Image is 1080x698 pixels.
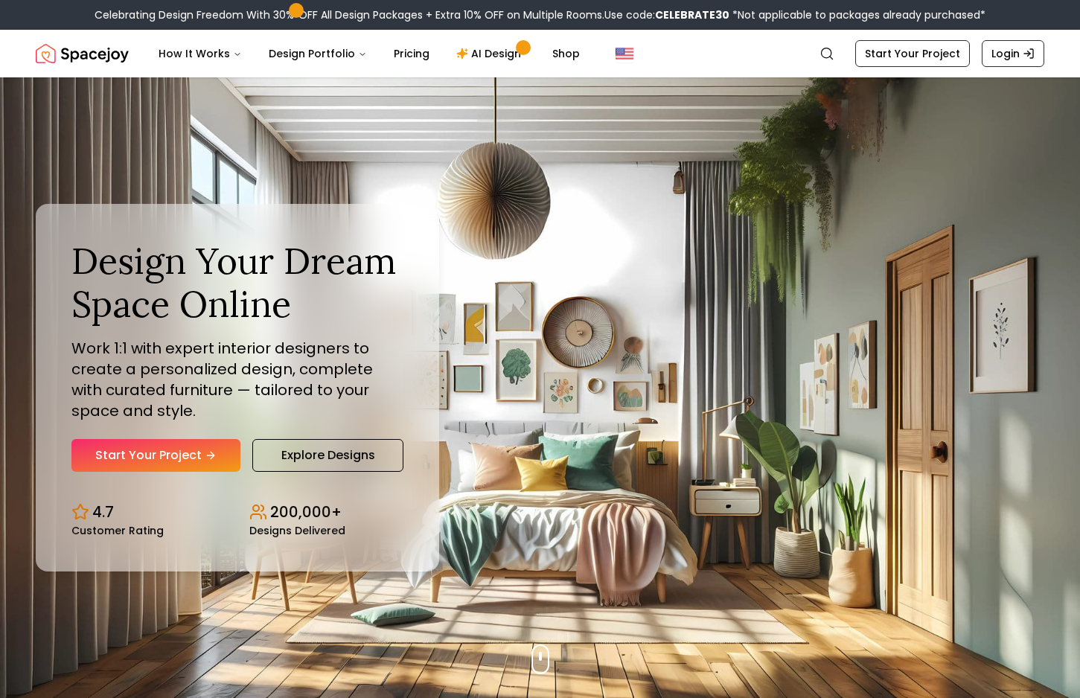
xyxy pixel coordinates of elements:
[147,39,254,68] button: How It Works
[604,7,729,22] span: Use code:
[382,39,441,68] a: Pricing
[982,40,1044,67] a: Login
[147,39,592,68] nav: Main
[36,30,1044,77] nav: Global
[444,39,537,68] a: AI Design
[616,45,633,63] img: United States
[36,39,129,68] a: Spacejoy
[729,7,985,22] span: *Not applicable to packages already purchased*
[71,525,164,536] small: Customer Rating
[855,40,970,67] a: Start Your Project
[92,502,114,522] p: 4.7
[270,502,342,522] p: 200,000+
[252,439,403,472] a: Explore Designs
[36,39,129,68] img: Spacejoy Logo
[71,490,403,536] div: Design stats
[655,7,729,22] b: CELEBRATE30
[540,39,592,68] a: Shop
[71,338,403,421] p: Work 1:1 with expert interior designers to create a personalized design, complete with curated fu...
[249,525,345,536] small: Designs Delivered
[257,39,379,68] button: Design Portfolio
[71,439,240,472] a: Start Your Project
[95,7,985,22] div: Celebrating Design Freedom With 30% OFF All Design Packages + Extra 10% OFF on Multiple Rooms.
[71,240,403,325] h1: Design Your Dream Space Online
